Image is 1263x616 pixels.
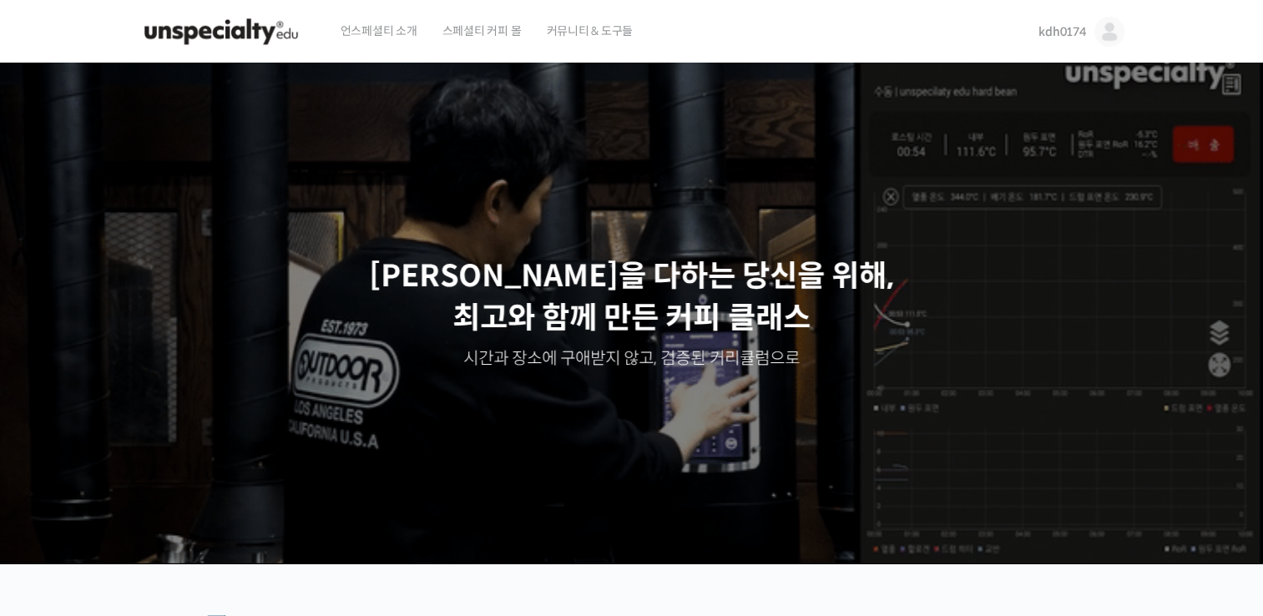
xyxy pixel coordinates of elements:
[5,477,110,519] a: 홈
[17,347,1247,371] p: 시간과 장소에 구애받지 않고, 검증된 커리큘럼으로
[110,477,215,519] a: 대화
[53,502,63,516] span: 홈
[258,502,278,516] span: 설정
[153,503,173,517] span: 대화
[17,255,1247,340] p: [PERSON_NAME]을 다하는 당신을 위해, 최고와 함께 만든 커피 클래스
[1038,24,1085,39] span: kdh0174
[215,477,321,519] a: 설정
